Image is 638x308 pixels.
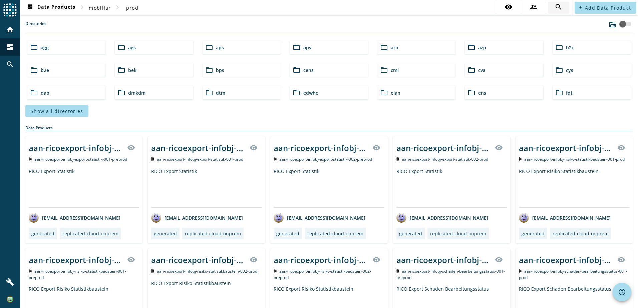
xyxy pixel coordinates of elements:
mat-icon: visibility [495,256,503,264]
img: Kafka Topic: aan-ricoexport-infobj-risiko-statistikbaustein-001-preprod [29,269,32,273]
div: [EMAIL_ADDRESS][DOMAIN_NAME] [29,213,120,223]
span: Add Data Product [585,5,631,11]
span: Kafka Topic: aan-ricoexport-infobj-export-statistik-002-preprod [279,156,372,162]
mat-icon: folder_open [293,89,301,97]
span: Show all directories [31,108,83,114]
span: prod [126,5,138,11]
mat-icon: visibility [495,144,503,152]
img: avatar [151,213,161,223]
span: edwhc [303,90,318,96]
mat-icon: add [579,6,582,9]
mat-icon: visibility [250,256,258,264]
div: replicated-cloud-onprem [430,230,486,237]
mat-icon: folder_open [205,89,213,97]
div: replicated-cloud-onprem [185,230,241,237]
mat-icon: dashboard [26,4,34,12]
span: Kafka Topic: aan-ricoexport-infobj-risiko-statistikbaustein-002-preprod [274,268,371,280]
img: Kafka Topic: aan-ricoexport-infobj-export-statistik-001-preprod [29,157,32,161]
mat-icon: folder_open [555,66,563,74]
img: Kafka Topic: aan-ricoexport-infobj-export-statistik-002-prod [396,157,399,161]
div: generated [154,230,177,237]
span: Kafka Topic: aan-ricoexport-infobj-risiko-statistikbaustein-001-prod [524,156,625,162]
mat-icon: supervisor_account [530,3,538,11]
div: RICO Export Statistik [396,168,507,207]
span: aps [216,44,224,51]
div: aan-ricoexport-infobj-export-statistik-002-_stage_ [396,142,491,153]
img: Kafka Topic: aan-ricoexport-infobj-risiko-statistikbaustein-001-prod [519,157,522,161]
span: cys [566,67,573,73]
mat-icon: folder_open [117,43,125,51]
mat-icon: folder_open [467,66,475,74]
mat-icon: chevron_right [113,3,121,11]
div: RICO Export Statistik [29,168,139,207]
mat-icon: visibility [250,144,258,152]
mat-icon: folder_open [555,43,563,51]
button: Show all directories [25,105,88,117]
div: aan-ricoexport-infobj-risiko-statistikbaustein-001-_stage_ [29,254,123,265]
mat-icon: folder_open [205,43,213,51]
mat-icon: folder_open [205,66,213,74]
div: replicated-cloud-onprem [553,230,609,237]
span: dab [41,90,49,96]
button: mobiliar [86,2,113,14]
mat-icon: help_outline [618,288,626,296]
mat-icon: home [6,26,14,34]
mat-icon: folder_open [117,66,125,74]
mat-icon: search [555,3,563,11]
span: mobiliar [89,5,111,11]
img: spoud-logo.svg [3,3,17,17]
div: generated [276,230,299,237]
mat-icon: visibility [372,256,380,264]
span: ens [478,90,486,96]
mat-icon: dashboard [6,43,14,51]
label: Directories [25,21,46,33]
span: apv [303,44,311,51]
div: replicated-cloud-onprem [62,230,118,237]
img: avatar [274,213,284,223]
span: b2c [566,44,574,51]
span: Kafka Topic: aan-ricoexport-infobj-risiko-statistikbaustein-001-preprod [29,268,126,280]
mat-icon: visibility [127,144,135,152]
div: RICO Export Risiko Statistikbaustein [519,168,629,207]
mat-icon: folder_open [117,89,125,97]
div: generated [522,230,545,237]
img: Kafka Topic: aan-ricoexport-infobj-risiko-statistikbaustein-002-prod [151,269,154,273]
div: aan-ricoexport-infobj-risiko-statistikbaustein-002-_stage_ [151,254,246,265]
div: aan-ricoexport-infobj-export-statistik-001-_stage_ [151,142,246,153]
span: Kafka Topic: aan-ricoexport-infobj-schaden-bearbeitungsstatus-001-preprod [396,268,505,280]
div: RICO Export Statistik [151,168,262,207]
div: [EMAIL_ADDRESS][DOMAIN_NAME] [396,213,488,223]
img: Kafka Topic: aan-ricoexport-infobj-schaden-bearbeitungsstatus-001-prod [519,269,522,273]
mat-icon: folder_open [380,89,388,97]
span: dtm [216,90,225,96]
div: aan-ricoexport-infobj-risiko-statistikbaustein-002-_stage_ [274,254,368,265]
mat-icon: visibility [617,256,625,264]
div: aan-ricoexport-infobj-schaden-bearbeitungsstatus-001-_stage_ [519,254,613,265]
mat-icon: folder_open [380,66,388,74]
button: Data Products [23,2,78,14]
div: generated [31,230,54,237]
div: replicated-cloud-onprem [307,230,363,237]
span: ags [128,44,136,51]
span: cva [478,67,486,73]
mat-icon: folder_open [293,66,301,74]
img: Kafka Topic: aan-ricoexport-infobj-risiko-statistikbaustein-002-preprod [274,269,277,273]
span: Kafka Topic: aan-ricoexport-infobj-schaden-bearbeitungsstatus-001-prod [519,268,628,280]
div: Data Products [25,125,633,131]
span: Kafka Topic: aan-ricoexport-infobj-export-statistik-001-preprod [34,156,127,162]
span: fdt [566,90,573,96]
span: aro [391,44,398,51]
mat-icon: folder_open [467,43,475,51]
span: agg [41,44,49,51]
div: [EMAIL_ADDRESS][DOMAIN_NAME] [151,213,243,223]
button: prod [121,2,143,14]
img: Kafka Topic: aan-ricoexport-infobj-export-statistik-002-preprod [274,157,277,161]
span: dmkdm [128,90,145,96]
div: aan-ricoexport-infobj-export-statistik-002-_stage_ [274,142,368,153]
mat-icon: folder_open [293,43,301,51]
mat-icon: visibility [372,144,380,152]
mat-icon: visibility [127,256,135,264]
span: azp [478,44,486,51]
div: aan-ricoexport-infobj-schaden-bearbeitungsstatus-001-_stage_ [396,254,491,265]
span: bps [216,67,224,73]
